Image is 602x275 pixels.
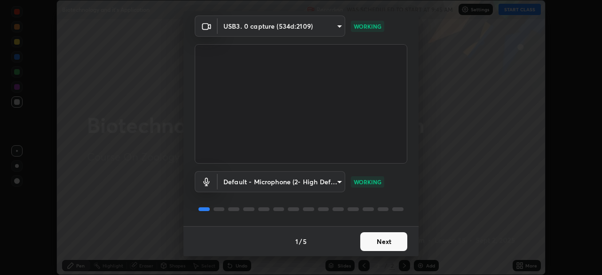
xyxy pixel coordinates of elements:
div: USB3. 0 capture (534d:2109) [218,171,345,192]
div: USB3. 0 capture (534d:2109) [218,16,345,37]
p: WORKING [354,178,381,186]
p: WORKING [354,22,381,31]
h4: / [299,236,302,246]
h4: 1 [295,236,298,246]
h4: 5 [303,236,307,246]
button: Next [360,232,407,251]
